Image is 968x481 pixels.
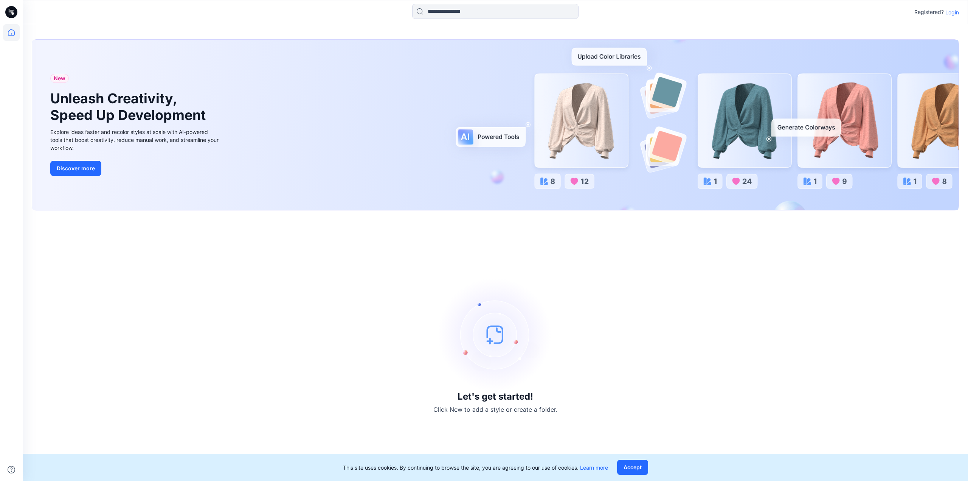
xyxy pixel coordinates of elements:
[945,8,959,16] p: Login
[439,278,552,391] img: empty-state-image.svg
[50,161,220,176] a: Discover more
[580,464,608,471] a: Learn more
[433,405,557,414] p: Click New to add a style or create a folder.
[914,8,944,17] p: Registered?
[343,464,608,472] p: This site uses cookies. By continuing to browse the site, you are agreeing to our use of cookies.
[458,391,533,402] h3: Let's get started!
[50,161,101,176] button: Discover more
[50,128,220,152] div: Explore ideas faster and recolor styles at scale with AI-powered tools that boost creativity, red...
[54,74,65,83] span: New
[617,460,648,475] button: Accept
[50,90,209,123] h1: Unleash Creativity, Speed Up Development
